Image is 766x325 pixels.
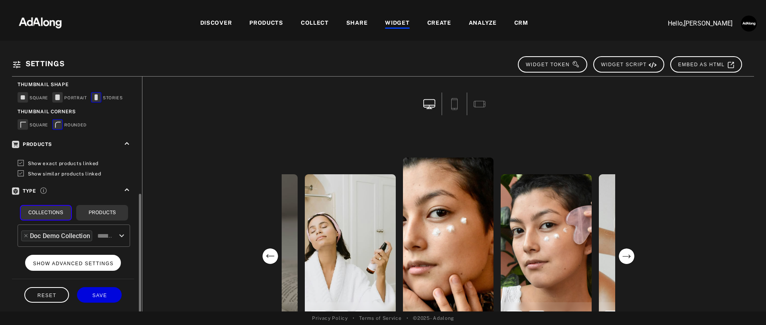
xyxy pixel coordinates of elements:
[52,119,87,131] div: ROUNDED
[28,171,101,177] span: Show similar products linked
[741,16,757,32] img: AATXAJzUJh5t706S9lc_3n6z7NVUglPkrjZIexBIJ3ug=s96-c
[91,92,123,104] div: STORIES
[18,108,130,115] div: Thumbnail Corners
[40,186,47,194] span: Choose if your widget will display content based on collections or products
[52,92,87,104] div: PORTRAIT
[5,10,75,34] img: 63233d7d88ed69de3c212112c67096b6.png
[518,56,587,73] button: WIDGET TOKEN
[678,62,735,67] span: EMBED AS HTML
[33,261,114,266] span: SHOW ADVANCED SETTINGS
[18,81,130,88] div: Thumbnail Shape
[76,205,128,221] button: Products
[670,56,742,73] button: EMBED AS HTML
[526,62,580,67] span: WIDGET TOKEN
[77,287,122,303] button: SAVE
[514,19,528,28] div: CRM
[12,142,52,147] span: Products
[25,255,121,270] button: SHOW ADVANCED SETTINGS
[92,293,107,298] span: SAVE
[739,14,759,33] button: Account settings
[359,315,401,322] a: Terms of Service
[427,19,451,28] div: CREATE
[413,315,454,322] span: © 2025 - Adalong
[28,161,99,166] span: Show exact products linked
[312,315,348,322] a: Privacy Policy
[346,19,368,28] div: SHARE
[12,188,36,194] span: Type
[469,19,497,28] div: ANALYZE
[122,185,131,194] i: keyboard_arrow_up
[301,19,329,28] div: COLLECT
[601,62,657,67] span: WIDGET SCRIPT
[30,231,90,240] div: Doc Demo Collection
[26,59,65,68] span: Settings
[407,315,409,322] span: •
[593,56,664,73] button: WIDGET SCRIPT
[249,19,283,28] div: PRODUCTS
[618,248,635,264] svg: next
[18,119,48,131] div: SQUARE
[24,287,69,303] button: RESET
[262,248,278,264] svg: previous
[18,92,48,104] div: SQUARE
[200,19,232,28] div: DISCOVER
[726,287,766,325] iframe: Chat Widget
[20,205,72,221] button: Collections
[353,315,355,322] span: •
[653,19,732,28] p: Hello, [PERSON_NAME]
[385,19,409,28] div: WIDGET
[122,139,131,148] i: keyboard_arrow_up
[116,230,127,241] button: Open
[38,293,57,298] span: RESET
